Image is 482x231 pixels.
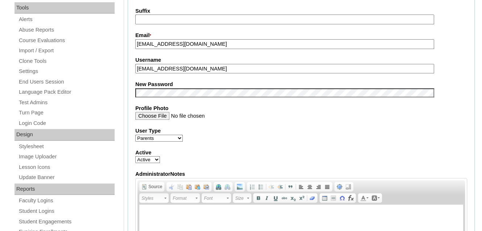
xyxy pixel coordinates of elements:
a: Italic [263,194,271,202]
a: Abuse Reports [18,25,115,35]
a: Student Logins [18,207,115,216]
a: Underline [271,194,280,202]
a: Paste as plain text [193,183,202,191]
a: Lesson Icons [18,163,115,172]
a: Decrease Indent [267,183,276,191]
a: Import / Export [18,46,115,55]
a: Align Right [314,183,323,191]
a: Format [170,193,200,203]
label: Suffix [135,7,467,15]
a: Course Evaluations [18,36,115,45]
div: Reports [15,183,115,195]
label: Profile Photo [135,105,467,112]
a: Block Quote [286,183,295,191]
a: Paste from Word [202,183,211,191]
a: Insert Horizontal Line [329,194,338,202]
a: Maximize [335,183,344,191]
a: Student Engagements [18,217,115,226]
a: Image Uploader [18,152,115,161]
a: Subscript [289,194,297,202]
a: Show Blocks [344,183,353,191]
span: Styles [141,194,163,203]
a: Login Code [18,119,115,128]
a: Test Admins [18,98,115,107]
label: Active [135,149,467,157]
span: Source [147,184,162,190]
a: Increase Indent [276,183,284,191]
a: Alerts [18,15,115,24]
a: Styles [139,193,169,203]
a: Settings [18,67,115,76]
a: Source [140,183,164,191]
a: Link [214,183,223,191]
a: Language Pack Editor [18,88,115,97]
a: Font [202,193,231,203]
a: Bold [254,194,263,202]
a: Justify [323,183,331,191]
a: End Users Session [18,77,115,86]
span: Size [235,194,246,203]
label: Email [135,32,467,40]
a: Stylesheet [18,142,115,151]
span: Format [173,194,194,203]
div: Tools [15,2,115,14]
a: Strike Through [280,194,289,202]
a: Copy [176,183,185,191]
a: Clone Tools [18,57,115,66]
label: AdministratorNotes [135,170,467,178]
label: Username [135,56,467,64]
a: Insert Special Character [338,194,346,202]
label: User Type [135,127,467,135]
a: Insert/Remove Bulleted List [256,183,265,191]
a: Superscript [297,194,306,202]
a: Cut [167,183,176,191]
a: Align Left [297,183,305,191]
a: Remove Format [308,194,317,202]
div: Design [15,129,115,141]
a: Insert Equation [346,194,355,202]
a: Background Color [370,194,381,202]
label: New Password [135,81,467,88]
a: Faculty Logins [18,196,115,205]
a: Turn Page [18,108,115,117]
a: Add Image [235,183,244,191]
a: Size [233,193,251,203]
a: Unlink [223,183,232,191]
span: Font [204,194,226,203]
a: Insert/Remove Numbered List [248,183,256,191]
a: Update Banner [18,173,115,182]
a: Text Color [359,194,370,202]
a: Table [320,194,329,202]
a: Center [305,183,314,191]
a: Paste [185,183,193,191]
